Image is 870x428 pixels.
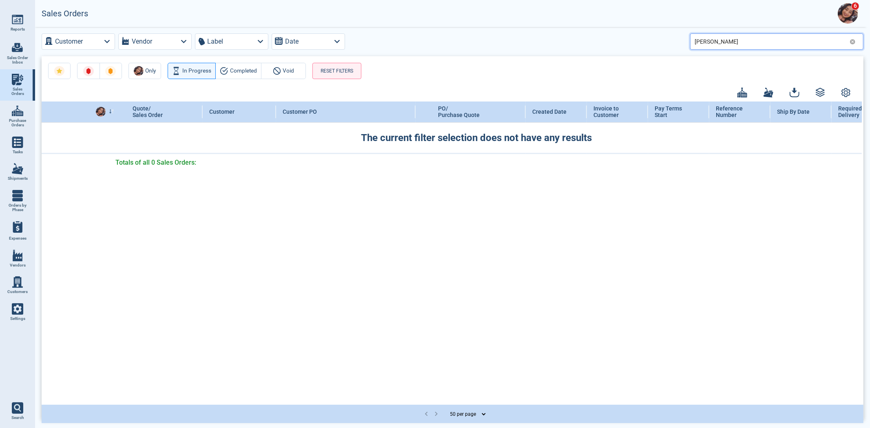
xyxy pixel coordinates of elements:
[12,74,23,85] img: menu_icon
[422,409,441,419] nav: pagination navigation
[285,36,299,47] label: Date
[12,14,23,25] img: menu_icon
[11,27,25,32] span: Reports
[9,236,27,241] span: Expenses
[716,105,755,119] span: Reference Number
[8,176,28,181] span: Shipments
[12,276,23,288] img: menu_icon
[851,2,859,10] span: 6
[12,303,23,315] img: menu_icon
[230,66,257,76] span: Completed
[272,33,345,50] button: Date
[195,33,268,50] button: Label
[128,63,161,79] button: AvatarOnly
[532,108,567,115] span: Created Date
[12,163,23,174] img: menu_icon
[10,316,25,321] span: Settings
[118,33,192,50] button: Vendor
[42,33,115,50] button: Customer
[42,9,88,18] h2: Sales Orders
[96,107,106,117] img: Avatar
[209,108,235,115] span: Customer
[261,63,306,79] button: Void
[438,105,480,118] span: PO/ Purchase Quote
[283,108,317,115] span: Customer PO
[13,150,23,154] span: Tasks
[115,158,196,168] span: Totals of all 0 Sales Orders:
[10,263,26,268] span: Vendors
[312,63,361,79] button: RESET FILTERS
[655,105,694,119] span: Pay Terms Start
[132,36,152,47] label: Vendor
[215,63,261,79] button: Completed
[838,3,858,24] img: Avatar
[207,36,223,47] label: Label
[12,137,23,148] img: menu_icon
[283,66,294,76] span: Void
[12,190,23,201] img: menu_icon
[7,87,29,96] span: Sales Orders
[695,35,846,47] input: Search for PO or Sales Order or shipment number, etc.
[777,108,810,115] span: Ship By Date
[146,66,156,76] span: Only
[55,36,83,47] label: Customer
[7,118,29,128] span: Purchase Orders
[182,66,211,76] span: In Progress
[7,289,28,294] span: Customers
[133,105,163,118] span: Quote/ Sales Order
[12,250,23,261] img: menu_icon
[134,66,144,76] img: Avatar
[7,203,29,212] span: Orders by Phase
[12,105,23,117] img: menu_icon
[7,55,29,65] span: Sales Order Inbox
[11,415,24,420] span: Search
[593,105,633,119] span: Invoice to Customer
[168,63,216,79] button: In Progress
